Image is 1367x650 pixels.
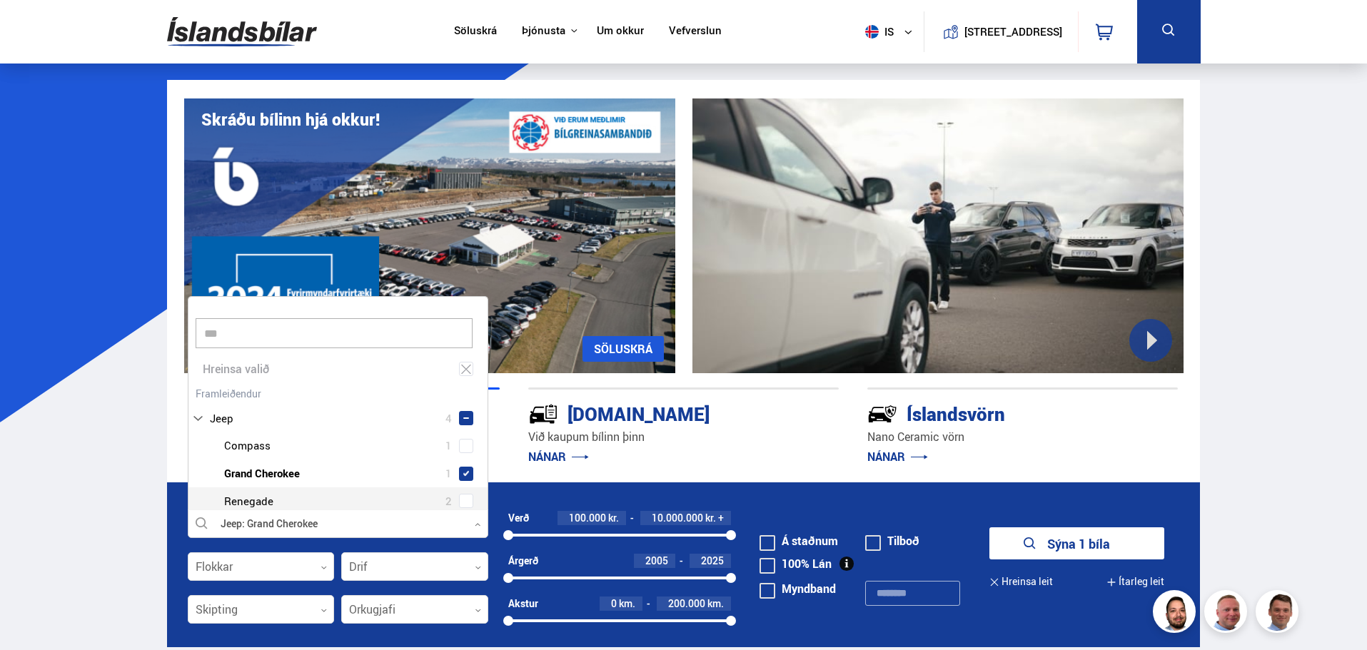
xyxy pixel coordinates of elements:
div: Íslandsvörn [867,400,1127,425]
img: -Svtn6bYgwAsiwNX.svg [867,399,897,429]
button: Hreinsa leit [989,566,1053,598]
span: 0 [611,596,617,610]
label: Á staðnum [760,535,838,547]
button: Sýna 1 bíla [989,527,1164,559]
p: Við kaupum bílinn þinn [528,429,839,445]
a: Um okkur [597,24,644,39]
a: NÁNAR [867,449,928,464]
span: Jeep [210,408,233,429]
a: SÖLUSKRÁ [582,336,664,362]
a: Vefverslun [669,24,722,39]
span: 2 [445,491,452,512]
span: 2005 [645,554,668,567]
label: Tilboð [865,535,919,547]
span: km. [707,598,724,609]
img: FbJEzSuNWCJXmdc-.webp [1258,592,1301,635]
button: [STREET_ADDRESS] [970,26,1057,38]
span: 4 [445,408,452,429]
img: G0Ugv5HjCgRt.svg [167,9,317,55]
button: Ítarleg leit [1106,566,1164,598]
a: [STREET_ADDRESS] [932,11,1070,52]
div: Verð [508,512,529,524]
span: 1 [445,463,452,484]
a: Söluskrá [454,24,497,39]
button: is [859,11,924,53]
span: kr. [608,512,619,524]
p: Nano Ceramic vörn [867,429,1178,445]
label: 100% Lán [760,558,832,569]
img: tr5P-W3DuiFaO7aO.svg [528,399,558,429]
h1: Skráðu bílinn hjá okkur! [201,110,380,129]
span: 200.000 [668,596,705,610]
span: 1 [445,435,452,456]
span: 10.000.000 [652,511,703,524]
div: Árgerð [508,555,538,567]
span: + [718,512,724,524]
img: nhp88E3Fdnt1Opn2.png [1155,592,1198,635]
img: siFngHWaQ9KaOqBr.png [1206,592,1249,635]
span: km. [619,598,635,609]
label: Myndband [760,583,836,594]
span: 100.000 [569,511,606,524]
div: Akstur [508,598,538,609]
span: 2025 [701,554,724,567]
span: is [859,25,895,39]
a: NÁNAR [528,449,589,464]
div: Hreinsa valið [188,355,488,383]
span: kr. [705,512,716,524]
button: Þjónusta [522,24,565,38]
button: Open LiveChat chat widget [11,6,54,49]
img: eKx6w-_Home_640_.png [184,98,675,373]
div: [DOMAIN_NAME] [528,400,788,425]
img: svg+xml;base64,PHN2ZyB4bWxucz0iaHR0cDovL3d3dy53My5vcmcvMjAwMC9zdmciIHdpZHRoPSI1MTIiIGhlaWdodD0iNT... [865,25,879,39]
